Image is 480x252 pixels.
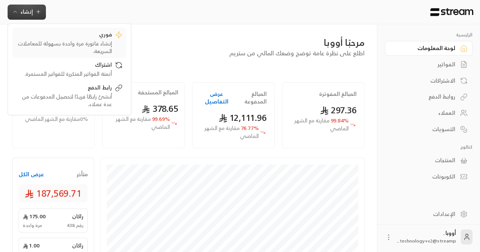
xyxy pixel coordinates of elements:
[142,101,178,116] span: 378.65
[16,84,112,93] div: رابط الدفع
[294,116,349,133] span: مقارنة مع الشهر الماضي
[394,109,455,117] div: العملاء
[109,115,170,131] span: 99.69 %
[25,115,88,123] span: 0 % مقارنة مع الشهر الماضي
[138,89,178,96] h2: المبالغ المستحقة
[23,242,39,249] span: 1.00
[72,213,83,220] span: راكان
[13,28,126,58] a: فوريإنشاء فاتورة مرة واحدة بسهولة للمعاملات السريعة.
[385,144,472,150] p: كتالوج
[16,61,112,70] div: اشتراك
[16,93,112,108] div: أنشئ رابطًا فريدًا لتحصيل المدفوعات من عدة عملاء.
[77,171,88,178] span: متأخر
[385,41,472,56] a: لوحة المعلومات
[19,171,44,178] button: عرض الكل
[16,70,112,78] div: أتمتة الفواتير المتكررة للفواتير المستمرة.
[394,61,455,68] div: الفواتير
[320,102,357,118] span: 297.36
[67,222,83,229] span: رقم 438
[397,229,456,244] div: أووبا .
[205,123,259,141] span: مقارنة مع الشهر الماضي
[394,77,455,85] div: الاشتراكات
[385,73,472,88] a: الاشتراكات
[12,36,365,49] div: مرحبًا أووبا
[16,31,112,40] div: فوري
[290,117,349,133] span: 99.84 %
[25,187,82,199] span: 187,569.71
[394,210,455,218] div: الإعدادات
[8,5,46,20] button: إنشاء
[233,90,267,105] h2: المبالغ المدفوعة
[13,81,126,111] a: رابط الدفعأنشئ رابطًا فريدًا لتحصيل المدفوعات من عدة عملاء.
[385,32,472,38] p: الرئيسية
[394,125,455,133] div: التسويات
[200,90,233,105] button: عرض التفاصيل
[385,57,472,72] a: الفواتير
[394,157,455,164] div: المنتجات
[23,213,46,220] span: 175.00
[394,173,455,180] div: الكوبونات
[430,8,474,16] img: Logo
[385,169,472,184] a: الكوبونات
[385,207,472,221] a: الإعدادات
[13,58,126,81] a: اشتراكأتمتة الفواتير المتكررة للفواتير المستمرة.
[385,89,472,104] a: روابط الدفع
[385,153,472,168] a: المنتجات
[319,90,357,98] h2: المبالغ المفوترة
[397,237,456,245] span: technology+v2@streamp...
[229,48,365,58] span: اطلع على نظرة عامة توضح وضعك المالي من ستريم
[23,222,42,229] span: مرة واحدة
[394,93,455,100] div: روابط الدفع
[16,40,112,55] div: إنشاء فاتورة مرة واحدة بسهولة للمعاملات السريعة.
[385,106,472,121] a: العملاء
[20,7,33,16] span: إنشاء
[394,44,455,52] div: لوحة المعلومات
[219,110,267,125] span: 12,111.96
[116,114,170,131] span: مقارنة مع الشهر الماضي
[385,122,472,136] a: التسويات
[72,242,83,249] span: راكان
[200,124,259,140] span: 76.77 %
